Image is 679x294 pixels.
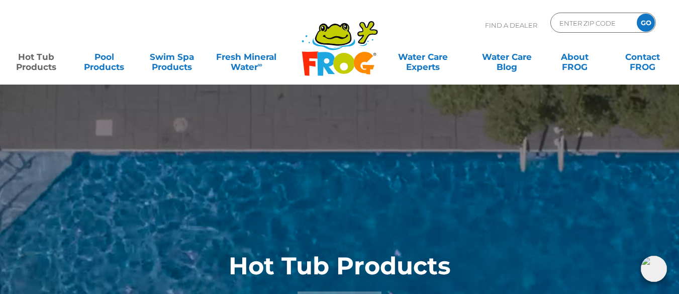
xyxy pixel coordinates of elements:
[10,47,63,67] a: Hot TubProducts
[139,253,541,294] h1: Hot Tub Products
[616,47,669,67] a: ContactFROG
[637,14,655,32] input: GO
[380,47,465,67] a: Water CareExperts
[558,16,626,30] input: Zip Code Form
[485,13,537,38] p: Find A Dealer
[480,47,533,67] a: Water CareBlog
[78,47,131,67] a: PoolProducts
[146,47,199,67] a: Swim SpaProducts
[258,61,262,68] sup: ∞
[641,256,667,282] img: openIcon
[548,47,601,67] a: AboutFROG
[214,47,279,67] a: Fresh MineralWater∞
